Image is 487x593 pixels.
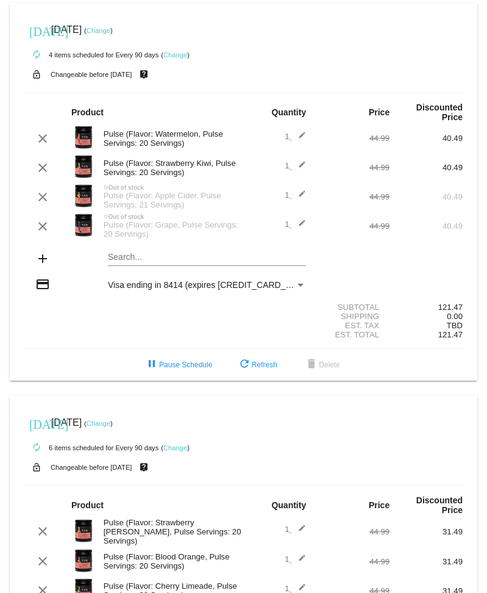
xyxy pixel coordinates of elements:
small: Changeable before [DATE] [51,71,132,78]
mat-icon: live_help [137,459,151,475]
mat-icon: delete [304,358,319,372]
mat-icon: autorenew [29,440,44,455]
img: Image-1-Carousel-Pulse-20S-Grape-Transp.png [71,213,96,237]
img: Image-1-Carousel-Pulse-20S-Strw-Kiwi-Trransp.png [71,154,96,179]
div: 121.47 [389,303,463,312]
mat-icon: clear [35,219,50,234]
span: TBD [447,321,463,330]
mat-icon: clear [35,190,50,204]
strong: Quantity [271,500,306,510]
mat-icon: clear [35,524,50,539]
strong: Price [369,500,389,510]
div: Est. Tax [316,321,389,330]
a: Change [163,444,187,451]
strong: Price [369,107,389,117]
div: 40.49 [389,221,463,231]
div: 44.99 [316,192,389,201]
img: Pulse20S-Blood-Orange-Transp.png [71,548,96,573]
span: Pause Schedule [144,361,212,369]
mat-icon: add [35,251,50,266]
small: ( ) [84,27,113,34]
mat-select: Payment Method [108,280,306,290]
mat-icon: lock_open [29,459,44,475]
div: Pulse (Flavor: Strawberry Kiwi, Pulse Servings: 20 Servings) [98,159,244,177]
small: 4 items scheduled for Every 90 days [24,51,158,59]
span: 121.47 [438,330,463,339]
span: 1 [285,190,306,199]
small: ( ) [84,420,113,427]
div: 44.99 [316,134,389,143]
div: 31.49 [389,557,463,566]
mat-icon: refresh [237,358,252,372]
strong: Product [71,107,104,117]
mat-icon: autorenew [29,48,44,62]
div: Subtotal [316,303,389,312]
mat-icon: [DATE] [29,416,44,431]
div: Out of stock [98,184,244,191]
div: 40.49 [389,134,463,143]
img: Image-1-Carousel-Pulse-20S-Strw-Margarita-Transp.png [71,519,96,543]
mat-icon: pause [144,358,159,372]
div: 44.99 [316,557,389,566]
a: Change [87,27,110,34]
mat-icon: credit_card [35,277,50,292]
input: Search... [108,253,306,262]
div: 31.49 [389,527,463,536]
mat-icon: edit [291,131,306,146]
mat-icon: live_help [137,66,151,82]
span: 1 [285,584,306,593]
mat-icon: not_interested [104,214,108,219]
img: Pulse20S-Apple-Cider-Transp.png [71,184,96,208]
mat-icon: [DATE] [29,23,44,38]
a: Change [163,51,187,59]
small: 6 items scheduled for Every 90 days [24,444,158,451]
mat-icon: edit [291,190,306,204]
mat-icon: lock_open [29,66,44,82]
span: Visa ending in 8414 (expires [CREDIT_CARD_DATA]) [108,280,312,290]
div: 44.99 [316,527,389,536]
button: Delete [294,354,350,376]
span: 1 [285,161,306,170]
mat-icon: clear [35,160,50,175]
mat-icon: clear [35,554,50,569]
span: Refresh [237,361,277,369]
div: 44.99 [316,163,389,172]
small: Changeable before [DATE] [51,464,132,471]
strong: Discounted Price [416,495,463,515]
button: Pause Schedule [135,354,222,376]
mat-icon: edit [291,524,306,539]
span: Delete [304,361,340,369]
div: Pulse (Flavor: Strawberry [PERSON_NAME], Pulse Servings: 20 Servings) [98,518,244,545]
div: Pulse (Flavor: Apple Cider, Pulse Servings: 21 Servings) [98,191,244,209]
mat-icon: edit [291,219,306,234]
div: Pulse (Flavor: Watermelon, Pulse Servings: 20 Servings) [98,129,244,148]
div: 40.49 [389,192,463,201]
strong: Discounted Price [416,102,463,122]
strong: Quantity [271,107,306,117]
div: 44.99 [316,221,389,231]
span: 1 [285,525,306,534]
div: Est. Total [316,330,389,339]
div: Out of stock [98,214,244,220]
div: Pulse (Flavor: Grape, Pulse Servings: 20 Servings) [98,220,244,239]
a: Change [87,420,110,427]
span: 0.00 [447,312,463,321]
img: Pulse20S-Watermelon-Transp.png [71,125,96,149]
mat-icon: edit [291,554,306,569]
div: Pulse (Flavor: Blood Orange, Pulse Servings: 20 Servings) [98,552,244,570]
div: 40.49 [389,163,463,172]
small: ( ) [161,444,190,451]
span: 1 [285,220,306,229]
mat-icon: edit [291,160,306,175]
mat-icon: not_interested [104,185,108,190]
div: Shipping [316,312,389,321]
small: ( ) [161,51,190,59]
span: 1 [285,555,306,564]
span: 1 [285,132,306,141]
mat-icon: clear [35,131,50,146]
strong: Product [71,500,104,510]
button: Refresh [227,354,287,376]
